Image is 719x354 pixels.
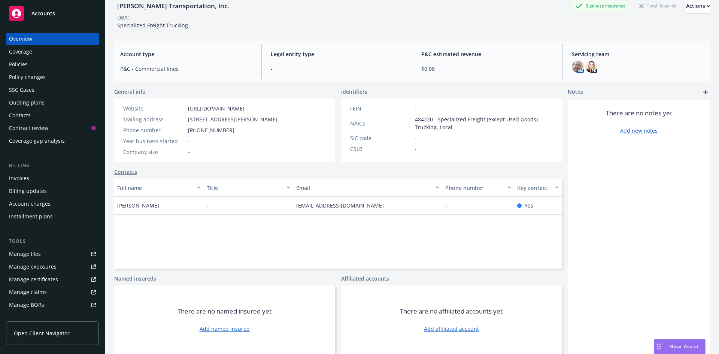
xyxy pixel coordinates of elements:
[6,109,99,121] a: Contacts
[9,172,29,184] div: Invoices
[9,261,57,273] div: Manage exposures
[421,50,553,58] span: P&C estimated revenue
[9,312,66,324] div: Summary of insurance
[6,33,99,45] a: Overview
[670,343,699,350] span: Nova Assist
[6,211,99,223] a: Installment plans
[123,115,185,123] div: Mailing address
[6,97,99,109] a: Quoting plans
[9,58,28,70] div: Policies
[9,273,58,285] div: Manage certificates
[207,184,282,192] div: Title
[415,115,553,131] span: 484220 - Specialized Freight (except Used Goods) Trucking, Local
[6,312,99,324] a: Summary of insurance
[114,275,156,282] a: Named insureds
[293,179,442,197] button: Email
[6,172,99,184] a: Invoices
[6,71,99,83] a: Policy changes
[635,1,680,10] div: Total Rewards
[6,261,99,273] a: Manage exposures
[350,119,412,127] div: NAICS
[415,134,417,142] span: -
[120,65,252,73] span: P&C - Commercial lines
[525,202,533,209] span: Yes
[415,145,417,153] span: -
[572,61,584,73] img: photo
[6,286,99,298] a: Manage claims
[445,202,453,209] a: -
[606,109,672,118] span: There are no notes yet
[123,126,185,134] div: Phone number
[442,179,514,197] button: Phone number
[415,105,417,112] span: -
[117,22,188,29] span: Specialized Freight Trucking
[117,202,159,209] span: [PERSON_NAME]
[114,1,232,11] div: [PERSON_NAME] Transportation, Inc.
[114,88,146,96] span: General info
[9,299,44,311] div: Manage BORs
[114,168,137,176] a: Contacts
[178,307,271,316] span: There are no named insured yet
[204,179,293,197] button: Title
[654,339,664,354] div: Drag to move
[421,65,553,73] span: $0.00
[341,275,389,282] a: Affiliated accounts
[654,339,706,354] button: Nova Assist
[31,10,55,16] span: Accounts
[188,126,234,134] span: [PHONE_NUMBER]
[6,185,99,197] a: Billing updates
[9,84,34,96] div: SSC Cases
[517,184,550,192] div: Key contact
[9,97,45,109] div: Quoting plans
[6,198,99,210] a: Account charges
[9,211,53,223] div: Installment plans
[514,179,562,197] button: Key contact
[701,88,710,97] a: add
[114,179,204,197] button: Full name
[6,84,99,96] a: SSC Cases
[123,105,185,112] div: Website
[400,307,503,316] span: There are no affiliated accounts yet
[568,88,583,97] span: Notes
[572,1,629,10] div: Business Insurance
[123,148,185,156] div: Company size
[188,115,277,123] span: [STREET_ADDRESS][PERSON_NAME]
[6,46,99,58] a: Coverage
[6,299,99,311] a: Manage BORs
[572,50,704,58] span: Servicing team
[424,325,479,333] a: Add affiliated account
[6,248,99,260] a: Manage files
[296,184,431,192] div: Email
[9,33,32,45] div: Overview
[6,58,99,70] a: Policies
[188,105,245,112] a: [URL][DOMAIN_NAME]
[9,248,41,260] div: Manage files
[9,135,65,147] div: Coverage gap analysis
[14,329,70,337] span: Open Client Navigator
[9,122,48,134] div: Contract review
[117,13,131,21] div: DBA: -
[6,273,99,285] a: Manage certificates
[188,137,190,145] span: -
[445,184,503,192] div: Phone number
[9,185,47,197] div: Billing updates
[341,88,367,96] span: Identifiers
[120,50,252,58] span: Account type
[271,65,403,73] span: -
[9,286,47,298] div: Manage claims
[9,109,31,121] div: Contacts
[200,325,250,333] a: Add named insured
[271,50,403,58] span: Legal entity type
[9,71,46,83] div: Policy changes
[296,202,390,209] a: [EMAIL_ADDRESS][DOMAIN_NAME]
[123,137,185,145] div: Year business started
[585,61,597,73] img: photo
[6,237,99,245] div: Tools
[6,162,99,169] div: Billing
[6,3,99,24] a: Accounts
[620,127,658,134] a: Add new notes
[188,148,190,156] span: -
[350,105,412,112] div: FEIN
[207,202,209,209] span: -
